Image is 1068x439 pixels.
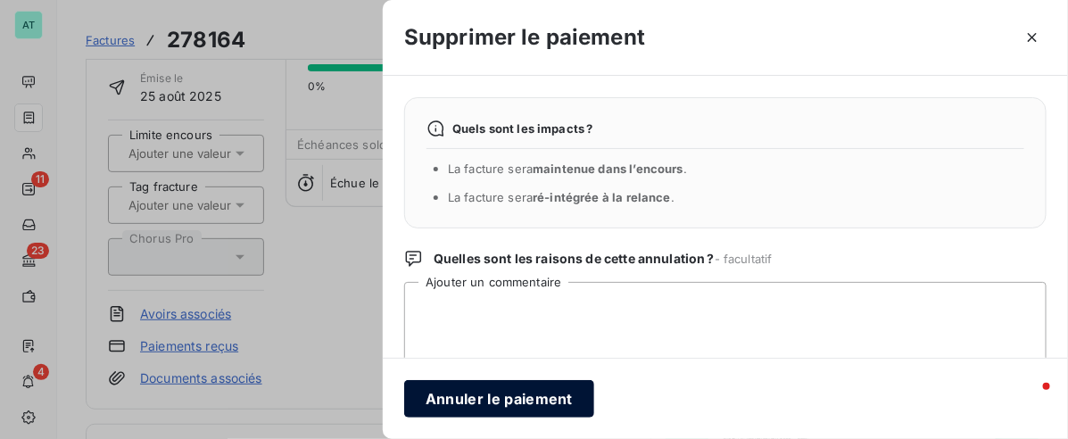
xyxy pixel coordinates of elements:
span: Quelles sont les raisons de cette annulation ? [434,250,773,268]
span: La facture sera . [448,190,675,204]
button: Annuler le paiement [404,380,594,418]
span: maintenue dans l’encours [533,162,683,176]
span: La facture sera . [448,162,687,176]
span: - facultatif [715,252,773,266]
h3: Supprimer le paiement [404,21,645,54]
iframe: Intercom live chat [1007,378,1050,421]
span: Quels sont les impacts ? [452,121,593,136]
span: ré-intégrée à la relance [533,190,671,204]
